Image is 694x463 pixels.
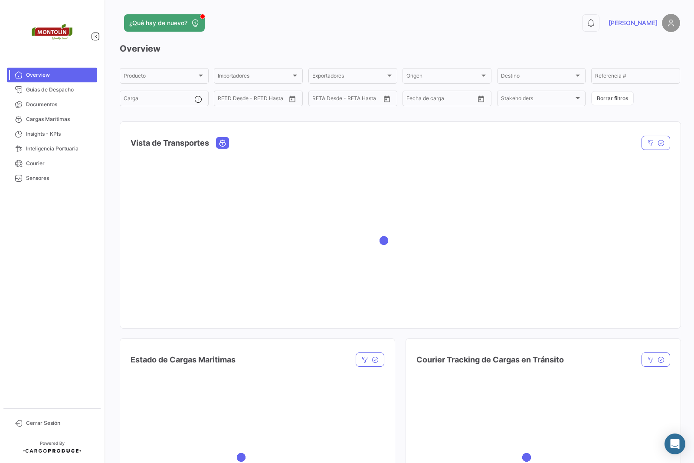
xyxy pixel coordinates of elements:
[26,160,94,167] span: Courier
[131,354,236,366] h4: Estado de Cargas Maritimas
[26,71,94,79] span: Overview
[26,115,94,123] span: Cargas Marítimas
[428,97,460,103] input: Hasta
[380,92,393,105] button: Open calendar
[609,19,658,27] span: [PERSON_NAME]
[129,19,187,27] span: ¿Qué hay de nuevo?
[406,74,480,80] span: Origen
[591,91,634,105] button: Borrar filtros
[26,419,94,427] span: Cerrar Sesión
[26,145,94,153] span: Inteligencia Portuaria
[501,97,574,103] span: Stakeholders
[26,130,94,138] span: Insights - KPIs
[239,97,272,103] input: Hasta
[124,74,197,80] span: Producto
[216,137,229,148] button: Ocean
[7,82,97,97] a: Guias de Despacho
[7,141,97,156] a: Inteligencia Portuaria
[7,68,97,82] a: Overview
[26,86,94,94] span: Guias de Despacho
[131,137,209,149] h4: Vista de Transportes
[312,97,328,103] input: Desde
[218,97,233,103] input: Desde
[124,14,205,32] button: ¿Qué hay de nuevo?
[7,127,97,141] a: Insights - KPIs
[7,171,97,186] a: Sensores
[7,156,97,171] a: Courier
[406,97,422,103] input: Desde
[312,74,386,80] span: Exportadores
[30,10,74,54] img: 2d55ee68-5a11-4b18-9445-71bae2c6d5df.png
[120,42,680,55] h3: Overview
[26,174,94,182] span: Sensores
[334,97,366,103] input: Hasta
[501,74,574,80] span: Destino
[475,92,488,105] button: Open calendar
[416,354,564,366] h4: Courier Tracking de Cargas en Tránsito
[7,112,97,127] a: Cargas Marítimas
[662,14,680,32] img: placeholder-user.png
[7,97,97,112] a: Documentos
[26,101,94,108] span: Documentos
[218,74,291,80] span: Importadores
[286,92,299,105] button: Open calendar
[665,434,685,454] div: Abrir Intercom Messenger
